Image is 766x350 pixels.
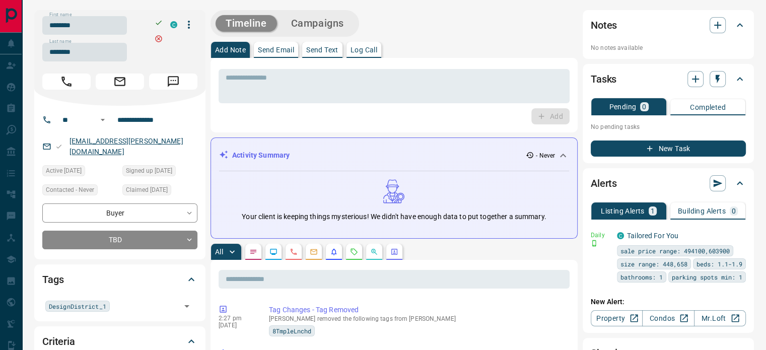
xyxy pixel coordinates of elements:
p: New Alert: [591,297,746,307]
a: Mr.Loft [694,310,746,326]
p: All [215,248,223,255]
span: Signed up [DATE] [126,166,172,176]
p: Building Alerts [678,207,726,215]
span: Message [149,74,197,90]
p: Daily [591,231,611,240]
p: Add Note [215,46,246,53]
span: sale price range: 494100,603900 [620,246,730,256]
div: Tasks [591,67,746,91]
p: Listing Alerts [601,207,645,215]
svg: Lead Browsing Activity [269,248,277,256]
svg: Email Valid [55,143,62,150]
span: Email [96,74,144,90]
div: Activity Summary- Never [219,146,569,165]
p: Activity Summary [232,150,290,161]
svg: Calls [290,248,298,256]
p: Tag Changes - Tag Removed [269,305,566,315]
a: Condos [642,310,694,326]
svg: Push Notification Only [591,240,598,247]
p: Log Call [351,46,377,53]
span: parking spots min: 1 [672,272,742,282]
button: Open [97,114,109,126]
p: 2:27 pm [219,315,254,322]
button: Campaigns [281,15,354,32]
span: 8TmpleLnchd [272,326,311,336]
p: 1 [651,207,655,215]
p: No notes available [591,43,746,52]
span: Call [42,74,91,90]
p: 0 [732,207,736,215]
svg: Requests [350,248,358,256]
span: Active [DATE] [46,166,82,176]
svg: Emails [310,248,318,256]
p: 0 [642,103,646,110]
div: condos.ca [617,232,624,239]
p: Send Text [306,46,338,53]
div: condos.ca [170,21,177,28]
h2: Alerts [591,175,617,191]
div: Tags [42,267,197,292]
svg: Listing Alerts [330,248,338,256]
div: Buyer [42,203,197,222]
h2: Notes [591,17,617,33]
p: Your client is keeping things mysterious! We didn't have enough data to put together a summary. [242,212,546,222]
div: Alerts [591,171,746,195]
span: beds: 1.1-1.9 [697,259,742,269]
svg: Agent Actions [390,248,398,256]
div: Thu Oct 14 2021 [122,165,197,179]
label: First name [49,12,72,18]
a: [EMAIL_ADDRESS][PERSON_NAME][DOMAIN_NAME] [69,137,183,156]
svg: Notes [249,248,257,256]
span: Contacted - Never [46,185,94,195]
p: [PERSON_NAME] removed the following tags from [PERSON_NAME] [269,315,566,322]
span: bathrooms: 1 [620,272,663,282]
button: Timeline [216,15,277,32]
p: [DATE] [219,322,254,329]
a: Property [591,310,643,326]
p: No pending tasks [591,119,746,134]
div: Fri Oct 15 2021 [42,165,117,179]
button: New Task [591,141,746,157]
label: Last name [49,38,72,45]
p: Send Email [258,46,294,53]
p: - Never [536,151,555,160]
h2: Tasks [591,71,616,87]
a: Tailored For You [627,232,678,240]
p: Pending [609,103,636,110]
div: Thu Oct 14 2021 [122,184,197,198]
svg: Opportunities [370,248,378,256]
button: Open [180,299,194,313]
span: size range: 448,658 [620,259,687,269]
h2: Criteria [42,333,75,349]
div: TBD [42,231,197,249]
div: Notes [591,13,746,37]
span: DesignDistrict_1 [49,301,106,311]
h2: Tags [42,271,63,288]
p: Completed [690,104,726,111]
span: Claimed [DATE] [126,185,168,195]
